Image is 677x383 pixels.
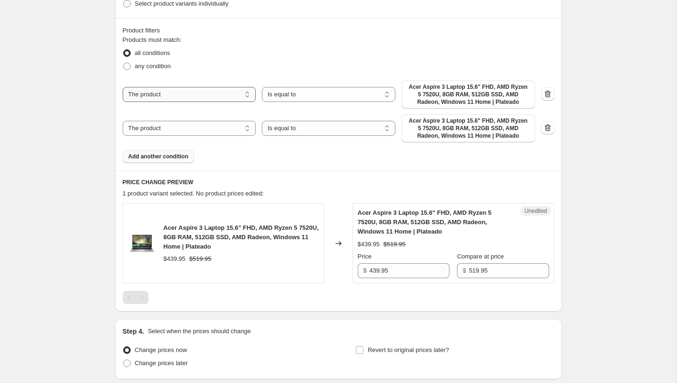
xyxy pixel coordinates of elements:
[164,224,319,250] span: Acer Aspire 3 Laptop 15.6" FHD, AMD Ryzen 5 7520U, 8GB RAM, 512GB SSD, AMD Radeon, Windows 11 Hom...
[123,36,182,43] span: Products must match:
[384,240,406,249] strike: $519.95
[123,327,144,336] h2: Step 4.
[524,207,547,215] span: Unedited
[123,291,149,304] nav: Pagination
[407,83,529,106] span: Acer Aspire 3 Laptop 15.6" FHD, AMD Ryzen 5 7520U, 8GB RAM, 512GB SSD, AMD Radeon, Windows 11 Hom...
[407,117,529,140] span: Acer Aspire 3 Laptop 15.6" FHD, AMD Ryzen 5 7520U, 8GB RAM, 512GB SSD, AMD Radeon, Windows 11 Hom...
[128,153,189,160] span: Add another condition
[123,179,554,186] h6: PRICE CHANGE PREVIEW
[358,253,372,260] span: Price
[123,190,264,197] span: 1 product variant selected. No product prices edited:
[189,254,212,264] strike: $519.95
[457,253,504,260] span: Compare at price
[135,360,188,367] span: Change prices later
[401,80,535,109] button: Acer Aspire 3 Laptop 15.6" FHD, AMD Ryzen 5 7520U, 8GB RAM, 512GB SSD, AMD Radeon, Windows 11 Hom...
[128,229,156,258] img: A31524PR82F_Acer_Web_001_80x.jpg
[401,114,535,142] button: Acer Aspire 3 Laptop 15.6" FHD, AMD Ryzen 5 7520U, 8GB RAM, 512GB SSD, AMD Radeon, Windows 11 Hom...
[135,63,171,70] span: any condition
[463,267,466,274] span: $
[135,346,187,353] span: Change prices now
[148,327,251,336] p: Select when the prices should change
[135,49,170,56] span: all conditions
[358,209,492,235] span: Acer Aspire 3 Laptop 15.6" FHD, AMD Ryzen 5 7520U, 8GB RAM, 512GB SSD, AMD Radeon, Windows 11 Hom...
[368,346,449,353] span: Revert to original prices later?
[123,26,554,35] div: Product filters
[358,240,380,249] div: $439.95
[363,267,367,274] span: $
[123,150,194,163] button: Add another condition
[164,254,186,264] div: $439.95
